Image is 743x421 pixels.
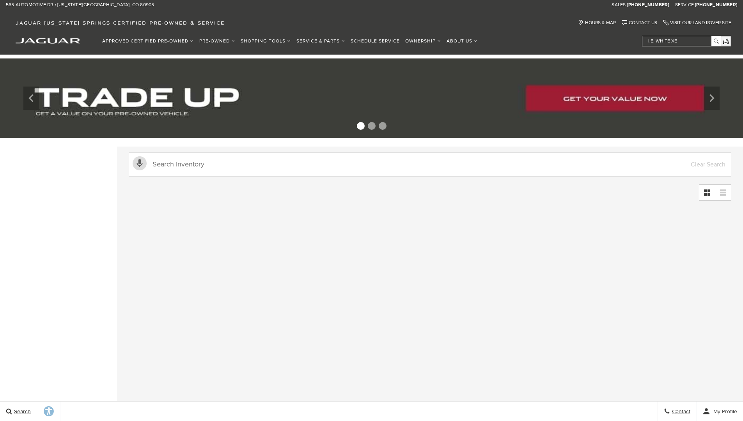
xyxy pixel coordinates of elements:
svg: Click to toggle on voice search [133,156,147,170]
a: [PHONE_NUMBER] [695,2,737,8]
a: About Us [444,34,481,48]
a: Ownership [403,34,444,48]
img: Jaguar [16,38,80,44]
button: Open user profile menu [697,402,743,421]
a: Visit Our Land Rover Site [663,20,731,26]
span: Go to slide 1 [357,122,365,130]
span: Contact [670,408,690,415]
a: [PHONE_NUMBER] [627,2,669,8]
span: My Profile [710,408,737,415]
input: Search Inventory [129,152,731,177]
div: Next [704,87,720,110]
a: Approved Certified Pre-Owned [99,34,197,48]
a: jaguar [16,37,80,44]
input: i.e. White XE [642,36,720,46]
nav: Main Navigation [99,34,481,48]
span: Go to slide 3 [379,122,387,130]
span: Search [12,408,31,415]
a: Schedule Service [348,34,403,48]
span: Service [675,2,694,8]
span: Sales [612,2,626,8]
a: Shopping Tools [238,34,294,48]
a: Hours & Map [578,20,616,26]
a: Service & Parts [294,34,348,48]
div: Previous [23,87,39,110]
a: 565 Automotive Dr • [US_STATE][GEOGRAPHIC_DATA], CO 80905 [6,2,154,8]
a: Pre-Owned [197,34,238,48]
a: Jaguar [US_STATE] Springs Certified Pre-Owned & Service [12,20,229,26]
a: Contact Us [622,20,657,26]
span: Jaguar [US_STATE] Springs Certified Pre-Owned & Service [16,20,225,26]
span: Go to slide 2 [368,122,376,130]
